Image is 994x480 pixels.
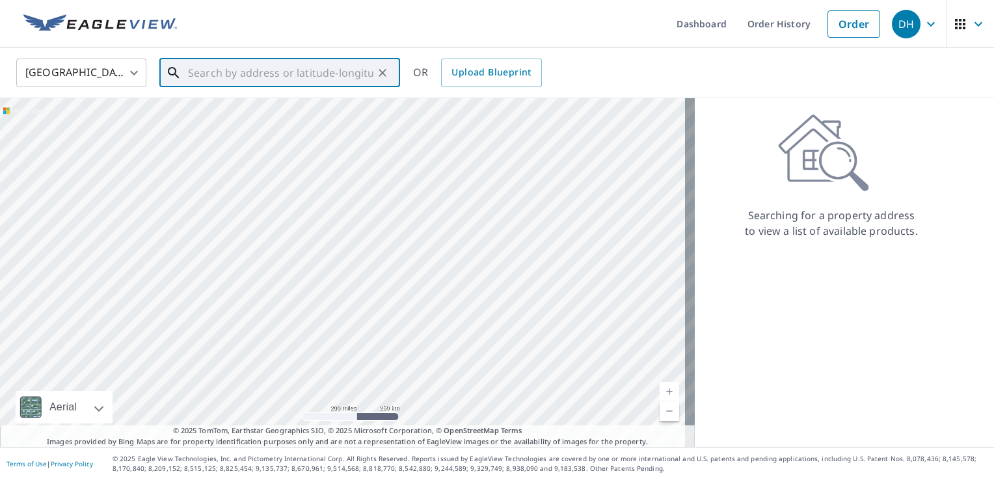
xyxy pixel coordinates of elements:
[660,382,679,401] a: Current Level 5, Zoom In
[113,454,987,473] p: © 2025 Eagle View Technologies, Inc. and Pictometry International Corp. All Rights Reserved. Repo...
[373,64,392,82] button: Clear
[413,59,542,87] div: OR
[16,391,113,423] div: Aerial
[501,425,522,435] a: Terms
[173,425,522,436] span: © 2025 TomTom, Earthstar Geographics SIO, © 2025 Microsoft Corporation, ©
[441,59,541,87] a: Upload Blueprint
[444,425,498,435] a: OpenStreetMap
[23,14,177,34] img: EV Logo
[7,459,47,468] a: Terms of Use
[46,391,81,423] div: Aerial
[827,10,880,38] a: Order
[16,55,146,91] div: [GEOGRAPHIC_DATA]
[892,10,920,38] div: DH
[7,460,93,468] p: |
[188,55,373,91] input: Search by address or latitude-longitude
[660,401,679,421] a: Current Level 5, Zoom Out
[451,64,531,81] span: Upload Blueprint
[744,207,919,239] p: Searching for a property address to view a list of available products.
[51,459,93,468] a: Privacy Policy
